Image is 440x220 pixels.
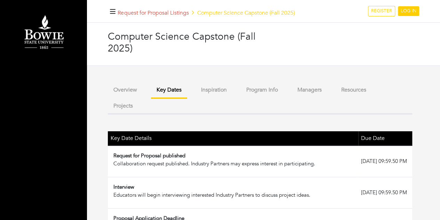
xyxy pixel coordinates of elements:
[368,6,395,16] a: REGISTER
[358,146,412,177] td: [DATE] 09:59.50 PM
[195,82,232,97] button: Inspiration
[113,191,355,199] div: Educators will begin interviewing interested Industry Partners to discuss project ideas.
[118,9,189,17] a: Request for Proposal Listings
[241,82,283,97] button: Program Info
[118,10,295,16] h5: Computer Science Capstone (Fall 2025)
[358,131,412,146] th: Due Date
[108,99,138,113] button: Projects
[108,31,264,54] h3: Computer Science Capstone (Fall 2025)
[108,131,358,146] th: Key Date Details
[358,177,412,209] td: [DATE] 09:59.50 PM
[108,82,143,97] button: Overview
[398,6,419,16] a: LOG IN
[113,152,355,160] div: Request for Proposal published
[292,82,327,97] button: Managers
[151,82,187,99] button: Key Dates
[7,12,80,53] img: Bowie%20State%20University%20Logo.png
[336,82,372,97] button: Resources
[113,160,355,168] div: Collaboration request published. Industry Partners may express interest in participating.
[113,183,355,191] div: Interview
